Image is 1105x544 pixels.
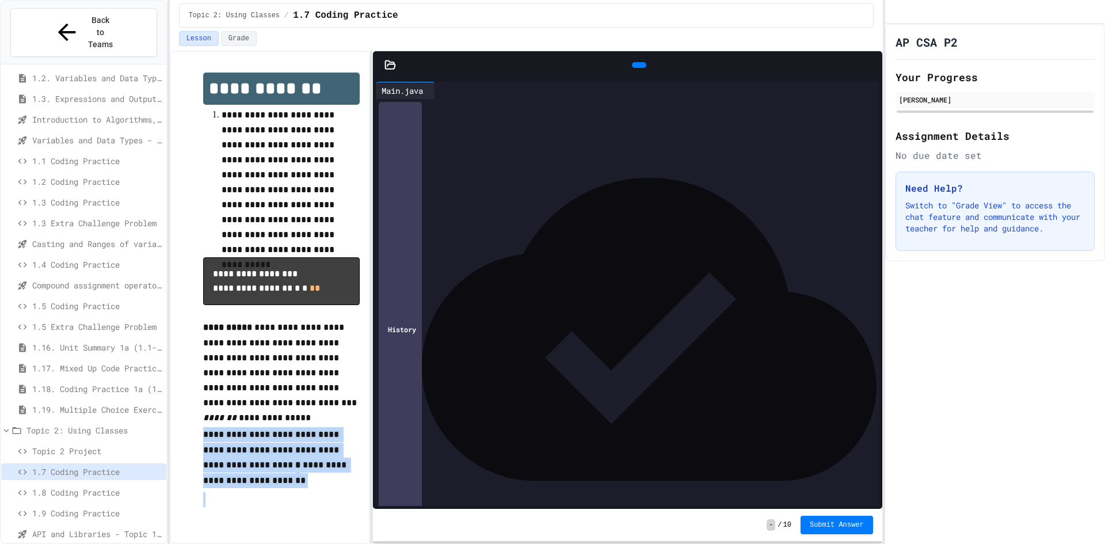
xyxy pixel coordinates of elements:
[810,520,864,530] span: Submit Answer
[32,362,162,374] span: 1.17. Mixed Up Code Practice 1.1-1.6
[905,200,1085,234] p: Switch to "Grade View" to access the chat feature and communicate with your teacher for help and ...
[26,424,162,436] span: Topic 2: Using Classes
[87,14,114,51] span: Back to Teams
[32,93,162,105] span: 1.3. Expressions and Output [New]
[778,520,782,530] span: /
[189,11,280,20] span: Topic 2: Using Classes
[783,520,791,530] span: 10
[896,69,1095,85] h2: Your Progress
[179,31,219,46] button: Lesson
[32,155,162,167] span: 1.1 Coding Practice
[32,528,162,540] span: API and Libraries - Topic 1.7
[32,445,162,457] span: Topic 2 Project
[32,134,162,146] span: Variables and Data Types - Quiz
[221,31,257,46] button: Grade
[10,8,157,57] button: Back to Teams
[32,466,162,478] span: 1.7 Coding Practice
[899,94,1091,105] div: [PERSON_NAME]
[32,279,162,291] span: Compound assignment operators - Quiz
[32,404,162,416] span: 1.19. Multiple Choice Exercises for Unit 1a (1.1-1.6)
[896,149,1095,162] div: No due date set
[32,196,162,208] span: 1.3 Coding Practice
[284,11,288,20] span: /
[905,181,1085,195] h3: Need Help?
[376,82,435,99] div: Main.java
[32,486,162,499] span: 1.8 Coding Practice
[32,72,162,84] span: 1.2. Variables and Data Types
[767,519,775,531] span: -
[32,217,162,229] span: 1.3 Extra Challenge Problem
[32,300,162,312] span: 1.5 Coding Practice
[32,321,162,333] span: 1.5 Extra Challenge Problem
[293,9,398,22] span: 1.7 Coding Practice
[32,507,162,519] span: 1.9 Coding Practice
[376,85,429,97] div: Main.java
[32,383,162,395] span: 1.18. Coding Practice 1a (1.1-1.6)
[32,238,162,250] span: Casting and Ranges of variables - Quiz
[32,258,162,271] span: 1.4 Coding Practice
[896,34,958,50] h1: AP CSA P2
[32,176,162,188] span: 1.2 Coding Practice
[32,341,162,353] span: 1.16. Unit Summary 1a (1.1-1.6)
[32,113,162,125] span: Introduction to Algorithms, Programming, and Compilers
[896,128,1095,144] h2: Assignment Details
[801,516,873,534] button: Submit Answer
